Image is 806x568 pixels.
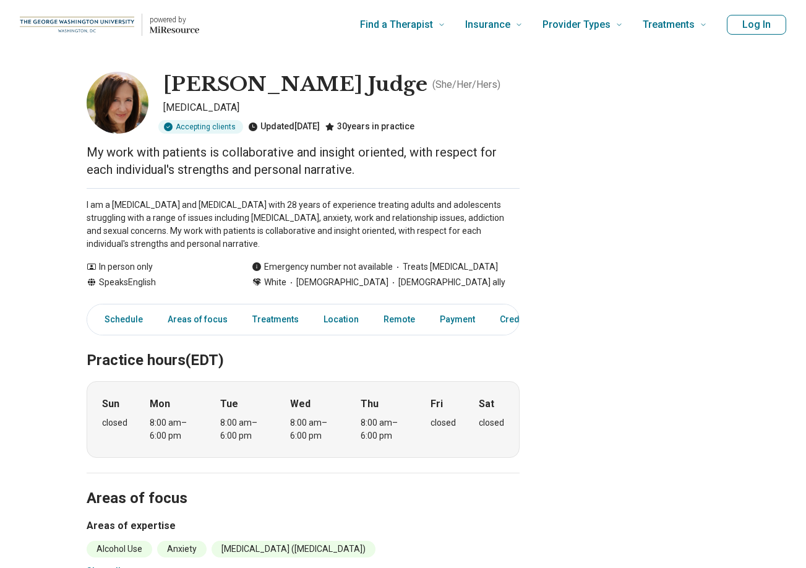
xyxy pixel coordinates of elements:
[245,307,306,332] a: Treatments
[432,307,482,332] a: Payment
[87,260,227,273] div: In person only
[248,120,320,134] div: Updated [DATE]
[220,416,268,442] div: 8:00 am – 6:00 pm
[376,307,422,332] a: Remote
[163,100,520,115] p: [MEDICAL_DATA]
[492,307,554,332] a: Credentials
[158,120,243,134] div: Accepting clients
[87,541,152,557] li: Alcohol Use
[87,144,520,178] p: My work with patients is collaborative and insight oriented, with respect for each individual's s...
[87,72,148,134] img: Terri Judge, Psychologist
[90,307,150,332] a: Schedule
[286,276,388,289] span: [DEMOGRAPHIC_DATA]
[150,416,197,442] div: 8:00 am – 6:00 pm
[102,416,127,429] div: closed
[432,77,500,92] p: ( She/Her/Hers )
[465,16,510,33] span: Insurance
[102,397,119,411] strong: Sun
[325,120,414,134] div: 30 years in practice
[87,276,227,289] div: Speaks English
[316,307,366,332] a: Location
[87,519,520,533] h3: Areas of expertise
[150,15,199,25] p: powered by
[150,397,170,411] strong: Mon
[87,381,520,458] div: When does the program meet?
[87,199,520,251] p: I am a [MEDICAL_DATA] and [MEDICAL_DATA] with 28 years of experience treating adults and adolesce...
[388,276,505,289] span: [DEMOGRAPHIC_DATA] ally
[361,397,379,411] strong: Thu
[479,416,504,429] div: closed
[87,321,520,371] h2: Practice hours (EDT)
[252,260,393,273] div: Emergency number not available
[163,72,427,98] h1: [PERSON_NAME] Judge
[727,15,786,35] button: Log In
[160,307,235,332] a: Areas of focus
[290,416,338,442] div: 8:00 am – 6:00 pm
[479,397,494,411] strong: Sat
[290,397,311,411] strong: Wed
[542,16,611,33] span: Provider Types
[157,541,207,557] li: Anxiety
[220,397,238,411] strong: Tue
[361,416,408,442] div: 8:00 am – 6:00 pm
[87,458,520,509] h2: Areas of focus
[20,5,199,45] a: Home page
[431,397,443,411] strong: Fri
[360,16,433,33] span: Find a Therapist
[431,416,456,429] div: closed
[643,16,695,33] span: Treatments
[212,541,375,557] li: [MEDICAL_DATA] ([MEDICAL_DATA])
[393,260,498,273] span: Treats [MEDICAL_DATA]
[264,276,286,289] span: White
